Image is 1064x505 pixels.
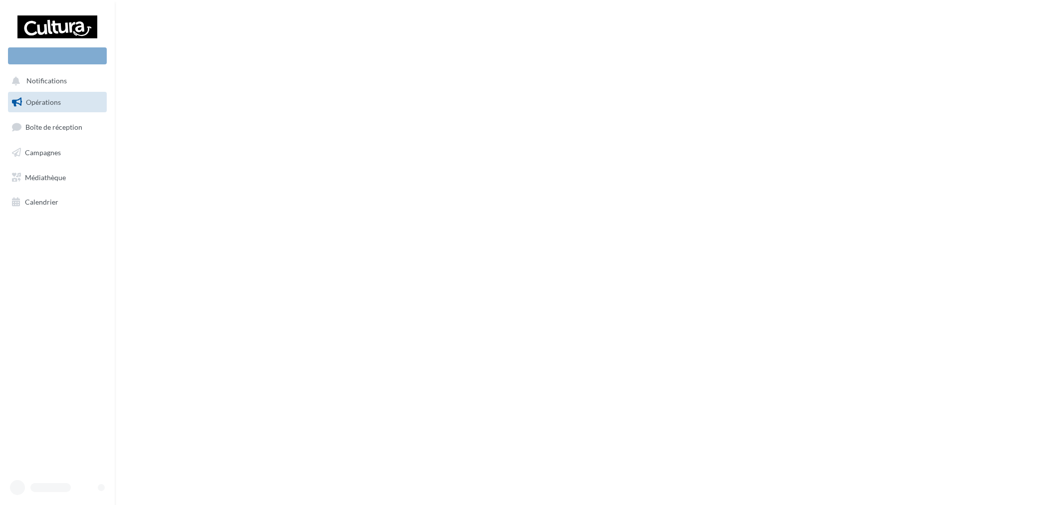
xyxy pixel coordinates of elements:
span: Campagnes [25,148,61,157]
a: Campagnes [6,142,109,163]
a: Opérations [6,92,109,113]
span: Notifications [26,77,67,85]
div: Nouvelle campagne [8,47,107,64]
span: Boîte de réception [25,123,82,131]
span: Calendrier [25,198,58,206]
a: Calendrier [6,192,109,213]
a: Boîte de réception [6,116,109,138]
a: Médiathèque [6,167,109,188]
span: Médiathèque [25,173,66,181]
span: Opérations [26,98,61,106]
